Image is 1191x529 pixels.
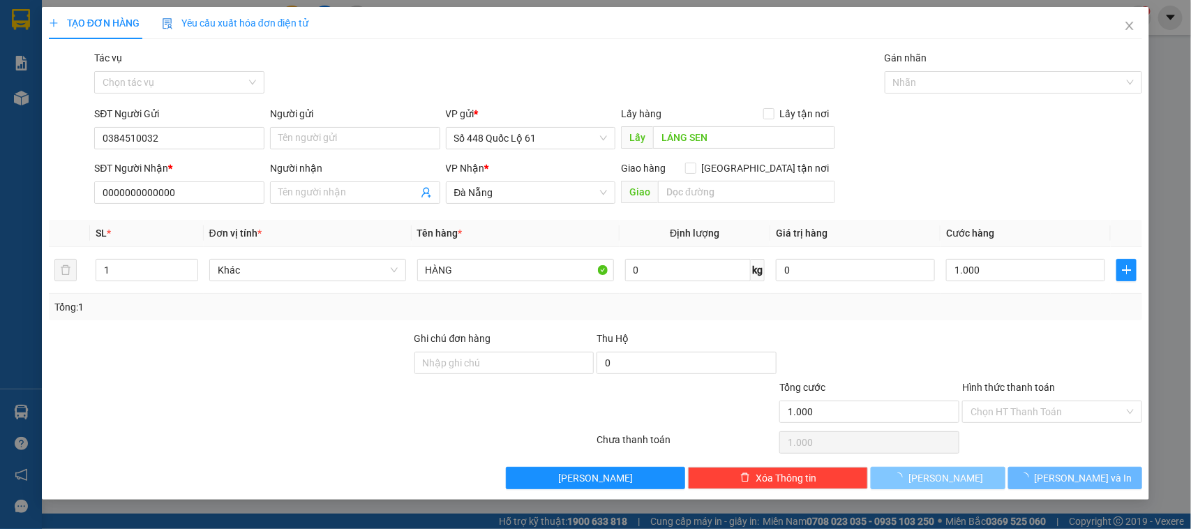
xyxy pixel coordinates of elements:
[776,259,935,281] input: 0
[446,163,485,174] span: VP Nhận
[688,467,868,489] button: deleteXóa Thông tin
[776,228,827,239] span: Giá trị hàng
[54,259,77,281] button: delete
[218,260,398,281] span: Khác
[270,161,440,176] div: Người nhận
[756,470,816,486] span: Xóa Thông tin
[162,17,309,29] span: Yêu cầu xuất hóa đơn điện tử
[421,187,432,198] span: user-add
[1124,20,1135,31] span: close
[751,259,765,281] span: kg
[670,228,719,239] span: Định lượng
[270,106,440,121] div: Người gửi
[7,75,96,106] li: VP Số 448 Quốc Lộ 61
[962,382,1055,393] label: Hình thức thanh toán
[49,18,59,28] span: plus
[1008,467,1142,489] button: [PERSON_NAME] và In
[94,106,264,121] div: SĐT Người Gửi
[506,467,686,489] button: [PERSON_NAME]
[446,106,616,121] div: VP gửi
[96,228,107,239] span: SL
[414,352,594,374] input: Ghi chú đơn hàng
[597,333,629,344] span: Thu Hộ
[774,106,835,121] span: Lấy tận nơi
[94,52,122,64] label: Tác vụ
[621,181,658,203] span: Giao
[871,467,1005,489] button: [PERSON_NAME]
[653,126,835,149] input: Dọc đường
[454,128,608,149] span: Số 448 Quốc Lộ 61
[96,75,186,91] li: VP Huế
[558,470,633,486] span: [PERSON_NAME]
[596,432,779,456] div: Chưa thanh toán
[893,472,908,482] span: loading
[885,52,927,64] label: Gán nhãn
[7,7,202,59] li: Bốn Luyện Express
[209,228,262,239] span: Đơn vị tính
[1110,7,1149,46] button: Close
[946,228,994,239] span: Cước hàng
[454,182,608,203] span: Đà Nẵng
[621,126,653,149] span: Lấy
[1035,470,1132,486] span: [PERSON_NAME] và In
[54,299,460,315] div: Tổng: 1
[621,163,666,174] span: Giao hàng
[740,472,750,484] span: delete
[94,161,264,176] div: SĐT Người Nhận
[779,382,825,393] span: Tổng cước
[417,228,463,239] span: Tên hàng
[696,161,835,176] span: [GEOGRAPHIC_DATA] tận nơi
[908,470,983,486] span: [PERSON_NAME]
[414,333,491,344] label: Ghi chú đơn hàng
[658,181,835,203] input: Dọc đường
[1116,259,1137,281] button: plus
[417,259,614,281] input: VD: Bàn, Ghế
[49,17,140,29] span: TẠO ĐƠN HÀNG
[1117,264,1136,276] span: plus
[162,18,173,29] img: icon
[621,108,661,119] span: Lấy hàng
[1019,472,1035,482] span: loading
